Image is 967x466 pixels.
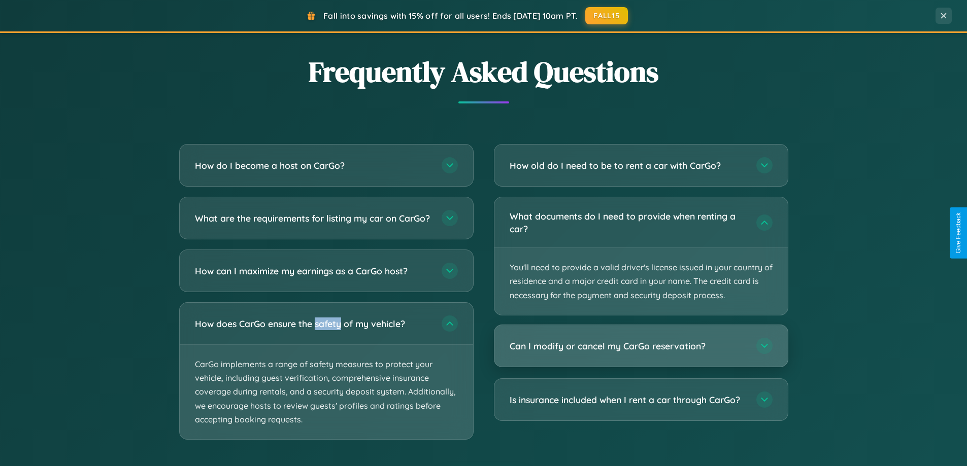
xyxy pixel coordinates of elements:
[494,248,788,315] p: You'll need to provide a valid driver's license issued in your country of residence and a major c...
[510,393,746,406] h3: Is insurance included when I rent a car through CarGo?
[323,11,578,21] span: Fall into savings with 15% off for all users! Ends [DATE] 10am PT.
[195,159,431,172] h3: How do I become a host on CarGo?
[510,159,746,172] h3: How old do I need to be to rent a car with CarGo?
[510,340,746,352] h3: Can I modify or cancel my CarGo reservation?
[510,210,746,235] h3: What documents do I need to provide when renting a car?
[195,265,431,277] h3: How can I maximize my earnings as a CarGo host?
[180,345,473,439] p: CarGo implements a range of safety measures to protect your vehicle, including guest verification...
[955,212,962,254] div: Give Feedback
[195,212,431,225] h3: What are the requirements for listing my car on CarGo?
[195,317,431,330] h3: How does CarGo ensure the safety of my vehicle?
[585,7,628,24] button: FALL15
[179,52,788,91] h2: Frequently Asked Questions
